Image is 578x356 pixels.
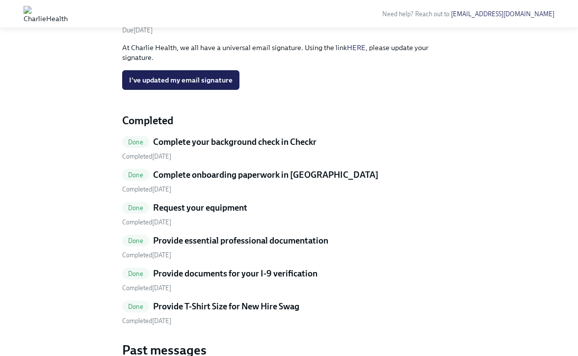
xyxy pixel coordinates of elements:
[153,235,328,246] h5: Provide essential professional documentation
[122,237,149,245] span: Done
[122,153,171,160] span: Sunday, August 3rd 2025, 1:13 pm
[122,235,456,260] a: DoneProvide essential professional documentation Completed[DATE]
[122,136,456,161] a: DoneComplete your background check in Checkr Completed[DATE]
[122,317,171,325] span: Sunday, August 3rd 2025, 1:18 pm
[122,303,149,310] span: Done
[347,43,366,52] a: HERE
[122,270,149,277] span: Done
[122,251,171,259] span: Sunday, August 3rd 2025, 1:13 pm
[122,43,456,62] p: At Charlie Health, we all have a universal email signature. Using the link , please update your s...
[122,268,456,293] a: DoneProvide documents for your I-9 verification Completed[DATE]
[122,284,171,292] span: Sunday, August 3rd 2025, 1:18 pm
[122,70,239,90] button: I've updated my email signature
[153,301,299,312] h5: Provide T-Shirt Size for New Hire Swag
[153,169,378,181] h5: Complete onboarding paperwork in [GEOGRAPHIC_DATA]
[122,27,153,34] span: Saturday, August 23rd 2025, 10:00 am
[153,136,316,148] h5: Complete your background check in Checkr
[122,138,149,146] span: Done
[122,202,456,227] a: DoneRequest your equipment Completed[DATE]
[122,204,149,212] span: Done
[24,6,68,22] img: CharlieHealth
[153,268,317,279] h5: Provide documents for your I-9 verification
[129,75,233,85] span: I've updated my email signature
[451,10,554,18] a: [EMAIL_ADDRESS][DOMAIN_NAME]
[122,169,456,194] a: DoneComplete onboarding paperwork in [GEOGRAPHIC_DATA] Completed[DATE]
[122,186,171,193] span: Sunday, August 3rd 2025, 1:18 pm
[122,301,456,326] a: DoneProvide T-Shirt Size for New Hire Swag Completed[DATE]
[122,171,149,179] span: Done
[382,10,554,18] span: Need help? Reach out to
[153,202,247,214] h5: Request your equipment
[122,219,171,226] span: Sunday, August 3rd 2025, 1:14 pm
[122,113,456,128] h4: Completed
